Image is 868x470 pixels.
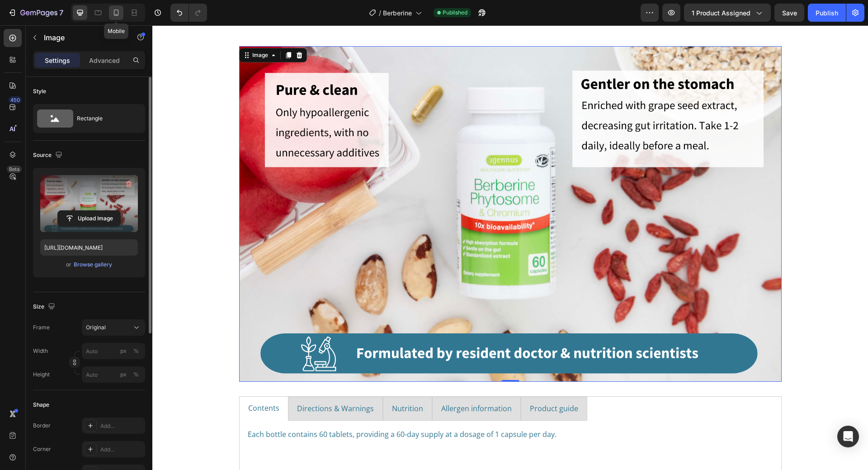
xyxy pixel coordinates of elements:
[33,323,50,332] label: Frame
[240,377,271,390] p: Nutrition
[33,401,49,409] div: Shape
[120,347,127,355] div: px
[684,4,771,22] button: 1 product assigned
[66,259,71,270] span: or
[77,108,132,129] div: Rectangle
[82,319,145,336] button: Original
[774,4,804,22] button: Save
[57,210,121,227] button: Upload Image
[9,96,22,104] div: 450
[377,377,426,390] p: Product guide
[383,8,412,18] span: Berberine
[443,9,467,17] span: Published
[100,422,143,430] div: Add...
[131,346,142,356] button: px
[289,377,359,390] p: Allergen information
[808,4,846,22] button: Publish
[4,4,67,22] button: 7
[133,347,139,355] div: %
[86,323,106,332] span: Original
[133,370,139,379] div: %
[131,369,142,380] button: px
[692,8,750,18] span: 1 product assigned
[33,445,51,453] div: Corner
[33,301,57,313] div: Size
[82,366,145,383] input: px%
[33,422,51,430] div: Border
[95,404,404,414] span: Each bottle contains 60 tablets, providing a 60-day supply at a dosage of 1 capsule per day.
[89,56,120,65] p: Advanced
[379,8,381,18] span: /
[33,149,64,161] div: Source
[100,446,143,454] div: Add...
[73,260,113,269] button: Browse gallery
[74,261,112,269] div: Browse gallery
[82,343,145,359] input: px%
[120,370,127,379] div: px
[7,166,22,173] div: Beta
[45,56,70,65] p: Settings
[33,347,48,355] label: Width
[33,87,46,95] div: Style
[33,370,50,379] label: Height
[59,7,63,18] p: 7
[118,369,129,380] button: %
[782,9,797,17] span: Save
[40,239,138,256] input: https://example.com/image.jpg
[837,426,859,447] div: Open Intercom Messenger
[170,4,207,22] div: Undo/Redo
[816,8,838,18] div: Publish
[44,32,121,43] p: Image
[152,25,868,470] iframe: Design area
[118,346,129,356] button: %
